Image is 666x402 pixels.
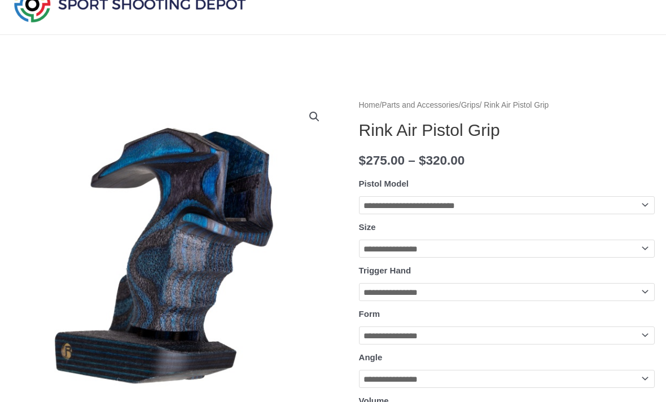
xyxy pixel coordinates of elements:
[359,179,409,188] label: Pistol Model
[419,153,465,167] bdi: 320.00
[359,266,411,275] label: Trigger Hand
[461,101,480,109] a: Grips
[382,101,459,109] a: Parts and Accessories
[359,153,366,167] span: $
[359,352,383,362] label: Angle
[359,222,376,232] label: Size
[419,153,426,167] span: $
[304,107,325,127] a: View full-screen image gallery
[408,153,415,167] span: –
[359,101,380,109] a: Home
[359,98,655,113] nav: Breadcrumb
[359,309,380,319] label: Form
[359,120,655,140] h1: Rink Air Pistol Grip
[359,153,405,167] bdi: 275.00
